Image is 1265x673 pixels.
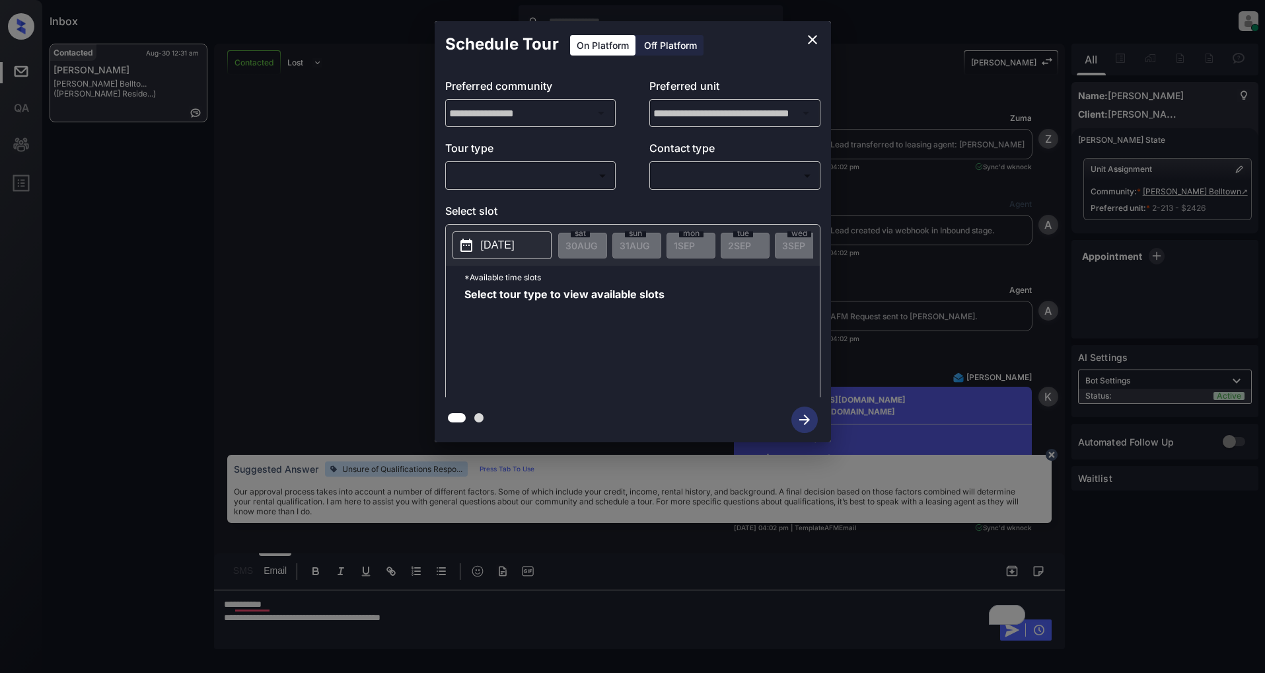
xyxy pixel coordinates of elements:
[435,21,569,67] h2: Schedule Tour
[637,35,704,56] div: Off Platform
[445,140,616,161] p: Tour type
[464,289,665,395] span: Select tour type to view available slots
[452,231,552,259] button: [DATE]
[649,78,820,99] p: Preferred unit
[570,35,635,56] div: On Platform
[481,237,515,253] p: [DATE]
[445,78,616,99] p: Preferred community
[799,26,826,53] button: close
[649,140,820,161] p: Contact type
[445,203,820,224] p: Select slot
[464,266,820,289] p: *Available time slots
